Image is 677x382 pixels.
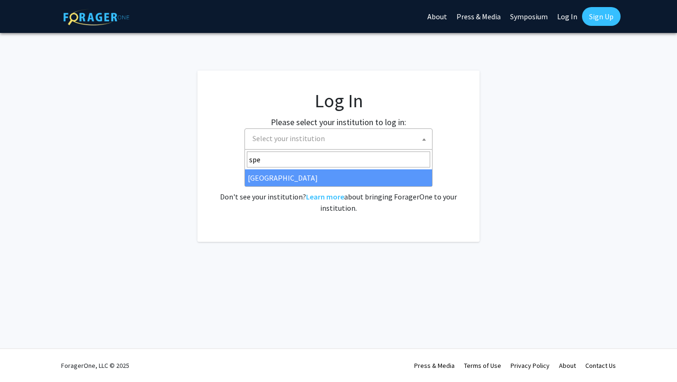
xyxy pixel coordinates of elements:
iframe: Chat [7,340,40,375]
h1: Log In [216,89,461,112]
a: About [559,361,576,370]
span: Select your institution [244,128,433,150]
li: [GEOGRAPHIC_DATA] [245,169,432,186]
a: Contact Us [585,361,616,370]
a: Learn more about bringing ForagerOne to your institution [306,192,344,201]
input: Search [247,151,430,167]
div: ForagerOne, LLC © 2025 [61,349,129,382]
span: Select your institution [252,134,325,143]
div: No account? . Don't see your institution? about bringing ForagerOne to your institution. [216,168,461,214]
a: Terms of Use [464,361,501,370]
span: Select your institution [249,129,432,148]
label: Please select your institution to log in: [271,116,406,128]
a: Privacy Policy [511,361,550,370]
a: Press & Media [414,361,455,370]
a: Sign Up [582,7,621,26]
img: ForagerOne Logo [63,9,129,25]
